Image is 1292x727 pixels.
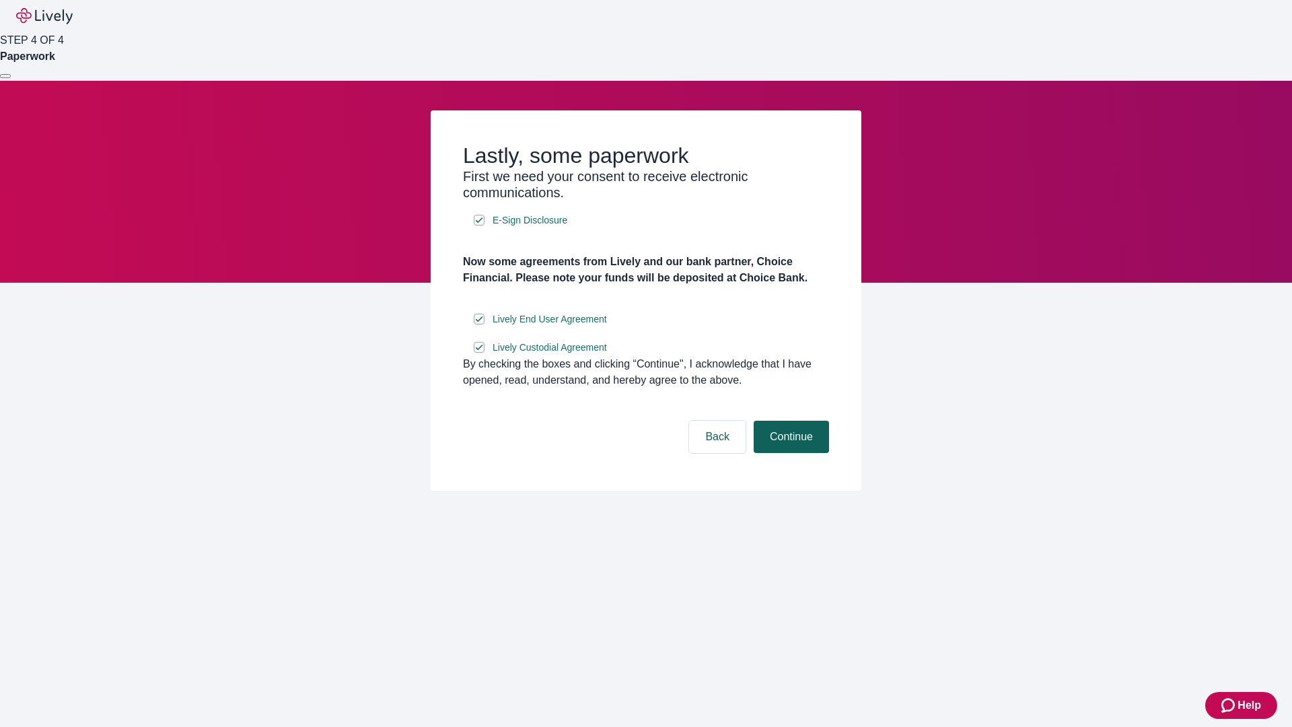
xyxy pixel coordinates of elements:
h2: Lastly, some paperwork [463,143,829,168]
a: e-sign disclosure document [490,339,610,356]
h4: Now some agreements from Lively and our bank partner, Choice Financial. Please note your funds wi... [463,254,829,286]
span: Help [1237,697,1261,714]
a: e-sign disclosure document [490,212,570,229]
svg: Zendesk support icon [1221,697,1237,714]
span: Lively End User Agreement [493,312,607,326]
button: Zendesk support iconHelp [1205,692,1277,719]
button: Continue [754,421,829,453]
span: Lively Custodial Agreement [493,341,607,355]
h3: First we need your consent to receive electronic communications. [463,168,829,201]
a: e-sign disclosure document [490,311,610,328]
span: E-Sign Disclosure [493,213,567,228]
div: By checking the boxes and clicking “Continue", I acknowledge that I have opened, read, understand... [463,356,829,388]
img: Lively [16,8,73,24]
button: Back [689,421,746,453]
